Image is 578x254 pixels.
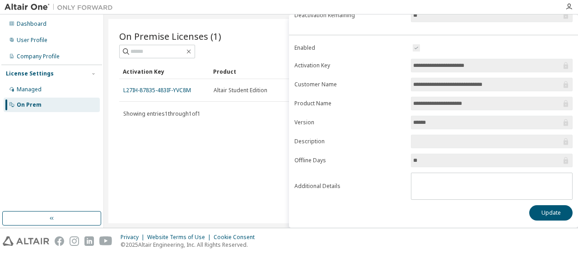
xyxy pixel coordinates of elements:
[3,236,49,246] img: altair_logo.svg
[294,81,406,88] label: Customer Name
[119,30,221,42] span: On Premise Licenses (1)
[17,20,47,28] div: Dashboard
[294,183,406,190] label: Additional Details
[294,100,406,107] label: Product Name
[6,70,54,77] div: License Settings
[294,44,406,52] label: Enabled
[70,236,79,246] img: instagram.svg
[99,236,112,246] img: youtube.svg
[294,119,406,126] label: Version
[17,86,42,93] div: Managed
[294,157,406,164] label: Offline Days
[123,110,200,118] span: Showing entries 1 through 1 of 1
[294,138,406,145] label: Description
[17,37,47,44] div: User Profile
[121,234,147,241] div: Privacy
[214,234,260,241] div: Cookie Consent
[123,86,191,94] a: L27IH-87835-483IF-YVC8M
[214,87,267,94] span: Altair Student Edition
[17,101,42,108] div: On Prem
[147,234,214,241] div: Website Terms of Use
[294,12,406,19] label: Deactivation Remaining
[121,241,260,249] p: © 2025 Altair Engineering, Inc. All Rights Reserved.
[213,64,296,79] div: Product
[5,3,117,12] img: Altair One
[84,236,94,246] img: linkedin.svg
[17,53,60,60] div: Company Profile
[529,205,573,221] button: Update
[55,236,64,246] img: facebook.svg
[123,64,206,79] div: Activation Key
[294,62,406,69] label: Activation Key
